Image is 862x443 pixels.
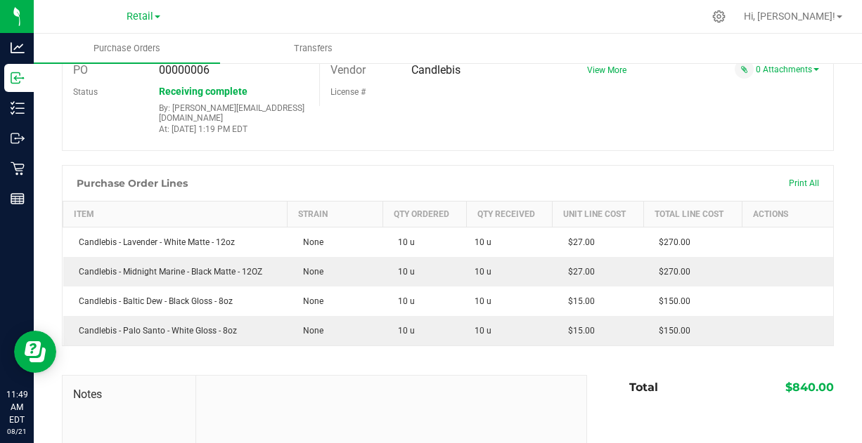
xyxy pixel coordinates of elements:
p: At: [DATE] 1:19 PM EDT [159,124,309,134]
span: 00000006 [159,63,210,77]
a: Purchase Orders [34,34,220,63]
div: Candlebis - Baltic Dew - Black Gloss - 8oz [72,295,279,308]
span: $15.00 [561,326,595,336]
span: $270.00 [652,237,690,247]
span: Attach a document [735,60,754,79]
label: PO [73,60,88,81]
div: Candlebis - Midnight Marine - Black Matte - 12OZ [72,265,279,278]
p: 08/21 [6,426,27,437]
iframe: Resource center [14,331,56,373]
span: $270.00 [652,267,690,277]
span: $27.00 [561,237,595,247]
p: By: [PERSON_NAME][EMAIL_ADDRESS][DOMAIN_NAME] [159,103,309,123]
span: $150.00 [652,326,690,336]
span: Purchase Orders [75,42,179,55]
label: License # [330,81,366,103]
th: Unit Line Cost [553,201,644,227]
span: Total [629,381,658,394]
inline-svg: Outbound [11,131,25,145]
span: 10 u [391,267,415,277]
inline-svg: Inbound [11,71,25,85]
inline-svg: Retail [11,161,25,176]
div: Manage settings [710,10,728,23]
span: Receiving complete [159,86,247,97]
span: 10 u [475,324,491,337]
span: 10 u [391,326,415,336]
span: None [296,296,323,306]
a: 0 Attachments [756,65,819,74]
inline-svg: Inventory [11,101,25,115]
h1: Purchase Order Lines [77,178,188,189]
inline-svg: Reports [11,192,25,206]
span: $840.00 [785,381,834,394]
span: Candlebis [411,63,461,77]
span: None [296,237,323,247]
span: $150.00 [652,296,690,306]
span: Transfers [275,42,352,55]
span: 10 u [475,265,491,278]
span: $15.00 [561,296,595,306]
span: 10 u [475,236,491,249]
th: Qty Ordered [382,201,466,227]
a: View More [587,65,626,75]
span: None [296,267,323,277]
a: Transfers [220,34,406,63]
span: Hi, [PERSON_NAME]! [744,11,835,22]
span: 10 u [391,296,415,306]
span: Retail [127,11,153,22]
inline-svg: Analytics [11,41,25,55]
span: $27.00 [561,267,595,277]
span: 10 u [391,237,415,247]
th: Strain [288,201,382,227]
div: Candlebis - Palo Santo - White Gloss - 8oz [72,324,279,337]
span: None [296,326,323,336]
th: Total Line Cost [643,201,742,227]
th: Item [63,201,288,227]
label: Vendor [330,60,366,81]
label: Status [73,81,98,103]
th: Qty Received [466,201,552,227]
span: Print All [789,178,819,188]
p: 11:49 AM EDT [6,388,27,426]
th: Actions [742,201,833,227]
span: 10 u [475,295,491,308]
span: Notes [73,386,185,403]
div: Candlebis - Lavender - White Matte - 12oz [72,236,279,249]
